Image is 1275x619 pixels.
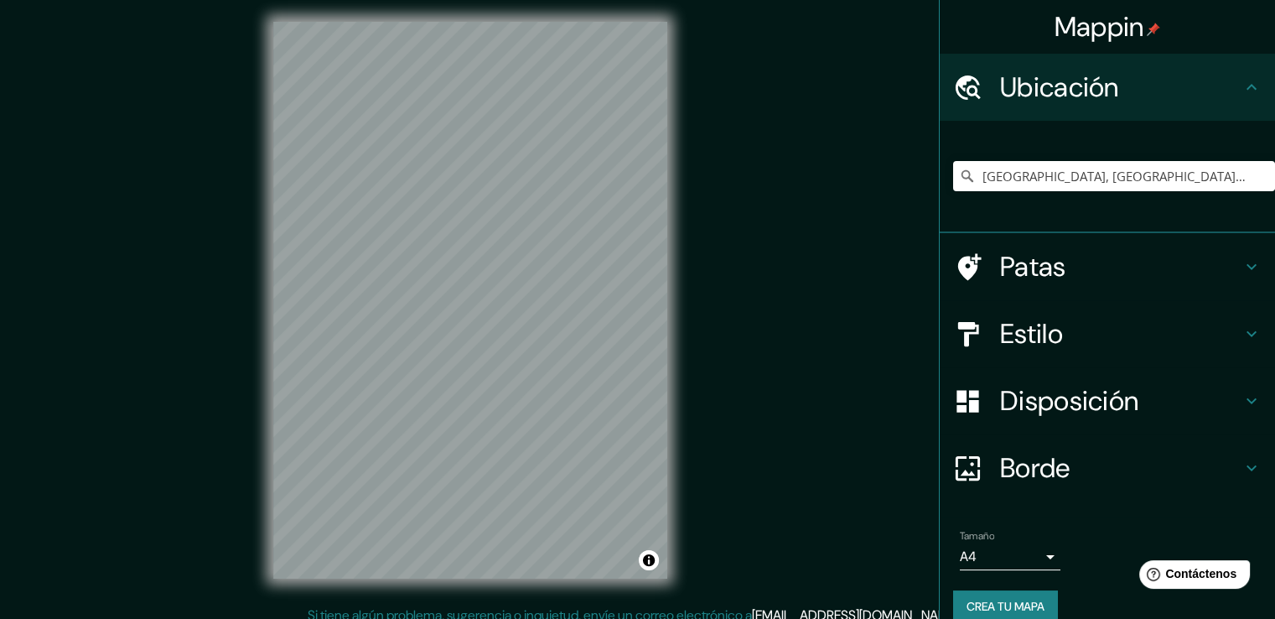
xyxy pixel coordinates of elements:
[1147,23,1160,36] img: pin-icon.png
[1000,316,1063,351] font: Estilo
[639,550,659,570] button: Activar o desactivar atribución
[960,529,994,543] font: Tamaño
[940,367,1275,434] div: Disposición
[1000,383,1138,419] font: Disposición
[1126,554,1257,601] iframe: Lanzador de widgets de ayuda
[960,548,977,565] font: A4
[940,233,1275,300] div: Patas
[273,22,667,579] canvas: Mapa
[1000,70,1119,105] font: Ubicación
[967,599,1044,614] font: Crea tu mapa
[940,300,1275,367] div: Estilo
[1000,450,1070,486] font: Borde
[940,54,1275,121] div: Ubicación
[940,434,1275,502] div: Borde
[960,544,1060,570] div: A4
[1000,249,1066,284] font: Patas
[953,161,1275,191] input: Elige tu ciudad o zona
[1055,9,1144,44] font: Mappin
